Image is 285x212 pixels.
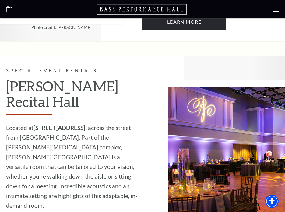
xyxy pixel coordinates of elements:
[142,13,226,30] a: Learn More McDavid Studio
[97,3,188,15] a: Open this option
[33,124,86,131] strong: [STREET_ADDRESS]
[6,123,142,210] p: Located at , across the street from [GEOGRAPHIC_DATA]. Part of the [PERSON_NAME][MEDICAL_DATA] co...
[6,67,142,75] p: Special Event Rentals
[265,195,279,208] div: Accessibility Menu
[6,6,12,13] a: Open this option
[6,78,142,115] h2: [PERSON_NAME] Recital Hall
